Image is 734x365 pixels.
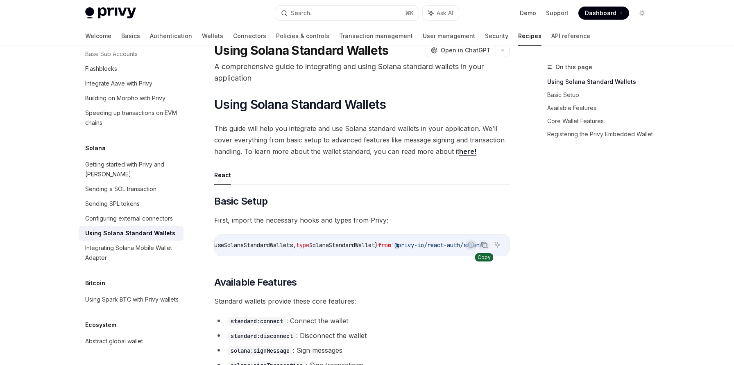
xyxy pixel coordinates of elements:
[85,160,179,179] div: Getting started with Privy and [PERSON_NAME]
[309,241,375,249] span: SolanaStandardWallet
[547,88,655,101] a: Basic Setup
[85,320,116,330] h5: Ecosystem
[520,9,536,17] a: Demo
[85,26,111,46] a: Welcome
[227,346,293,355] code: solana:signMessage
[85,143,106,153] h5: Solana
[79,182,183,196] a: Sending a SOL transaction
[233,26,266,46] a: Connectors
[485,26,508,46] a: Security
[79,334,183,349] a: Abstract global wallet
[423,6,459,20] button: Ask AI
[227,317,286,326] code: standard:connect
[547,115,655,128] a: Core Wallet Features
[293,241,296,249] span: ,
[85,214,173,223] div: Configuring external connectors
[79,106,183,130] a: Speeding up transactions on EVM chains
[79,61,183,76] a: Flashblocks
[79,241,183,265] a: Integrating Solana Mobile Wallet Adapter
[214,345,510,356] li: : Sign messages
[276,26,329,46] a: Policies & controls
[405,10,414,16] span: ⌘ K
[375,241,378,249] span: }
[202,26,223,46] a: Wallets
[636,7,649,20] button: Toggle dark mode
[150,26,192,46] a: Authentication
[85,199,140,209] div: Sending SPL tokens
[441,46,491,54] span: Open in ChatGPT
[214,195,267,208] span: Basic Setup
[475,253,493,261] div: Copy
[79,292,183,307] a: Using Spark BTC with Privy wallets
[551,26,590,46] a: API reference
[391,241,486,249] span: '@privy-io/react-auth/solana'
[518,26,541,46] a: Recipes
[79,91,183,106] a: Building on Morpho with Privy
[423,26,475,46] a: User management
[466,239,476,250] button: Report incorrect code
[585,9,616,17] span: Dashboard
[214,123,510,157] span: This guide will help you integrate and use Solana standard wallets in your application. We’ll cov...
[85,243,179,263] div: Integrating Solana Mobile Wallet Adapter
[214,61,510,84] p: A comprehensive guide to integrating and using Solana standard wallets in your application
[214,43,388,58] h1: Using Solana Standard Wallets
[85,7,136,19] img: light logo
[214,165,231,185] button: React
[214,330,510,341] li: : Disconnect the wallet
[291,8,314,18] div: Search...
[85,93,165,103] div: Building on Morpho with Privy
[79,157,183,182] a: Getting started with Privy and [PERSON_NAME]
[214,276,297,289] span: Available Features
[79,226,183,241] a: Using Solana Standard Wallets
[578,7,629,20] a: Dashboard
[459,147,476,156] a: here!
[214,97,386,112] span: Using Solana Standard Wallets
[378,241,391,249] span: from
[79,211,183,226] a: Configuring external connectors
[547,101,655,115] a: Available Features
[79,196,183,211] a: Sending SPL tokens
[492,239,503,250] button: Ask AI
[85,295,179,304] div: Using Spark BTC with Privy wallets
[227,331,296,340] code: standard:disconnect
[85,64,117,74] div: Flashblocks
[546,9,569,17] a: Support
[85,278,105,288] h5: Bitcoin
[214,315,510,327] li: : Connect the wallet
[555,62,592,72] span: On this page
[79,76,183,91] a: Integrate Aave with Privy
[121,26,140,46] a: Basics
[426,43,496,57] button: Open in ChatGPT
[479,239,489,250] button: Copy the contents from the code block
[85,184,156,194] div: Sending a SOL transaction
[296,241,309,249] span: type
[214,214,510,226] span: First, import the necessary hooks and types from Privy:
[214,295,510,307] span: Standard wallets provide these core features:
[214,241,293,249] span: useSolanaStandardWallets
[339,26,413,46] a: Transaction management
[85,108,179,128] div: Speeding up transactions on EVM chains
[85,79,152,88] div: Integrate Aave with Privy
[85,228,175,238] div: Using Solana Standard Wallets
[437,9,453,17] span: Ask AI
[85,336,143,346] div: Abstract global wallet
[547,128,655,141] a: Registering the Privy Embedded Wallet
[275,6,419,20] button: Search...⌘K
[547,75,655,88] a: Using Solana Standard Wallets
